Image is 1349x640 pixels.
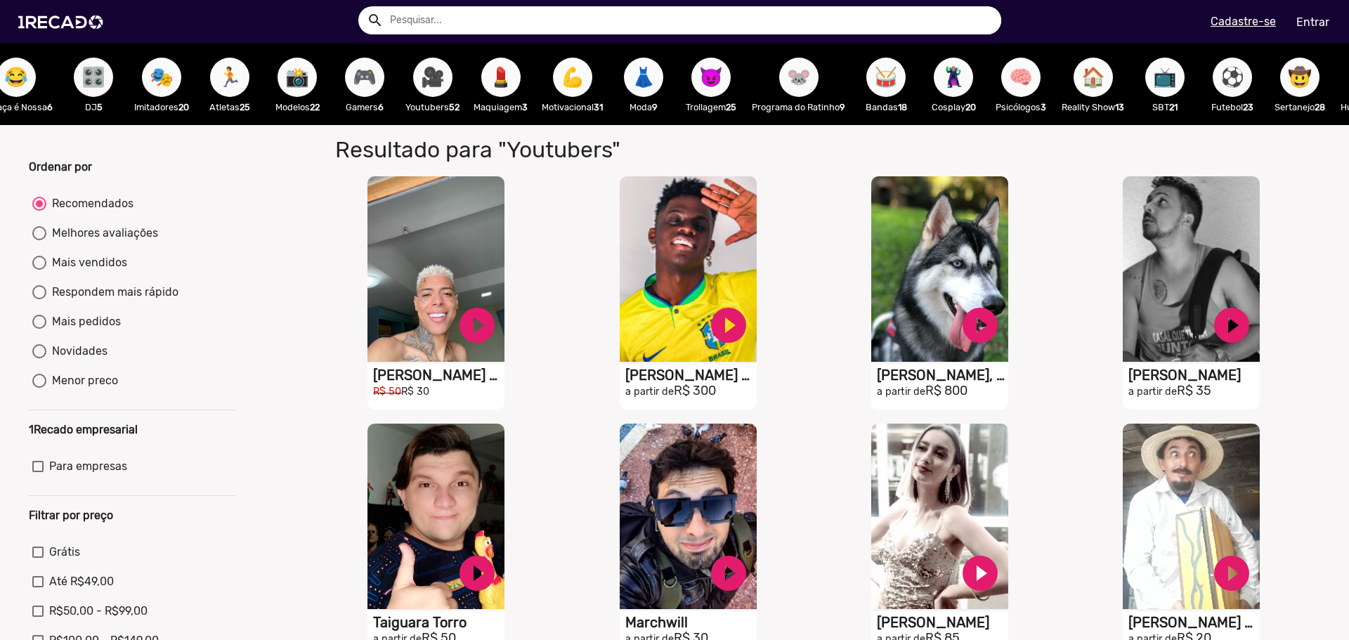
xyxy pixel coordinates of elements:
b: 25 [726,102,736,112]
button: 🦹🏼‍♀️ [934,58,973,97]
div: Melhores avaliações [46,225,158,242]
b: 6 [47,102,53,112]
h2: R$ 35 [1128,384,1260,399]
small: a partir de [625,386,674,398]
video: S1RECADO vídeos dedicados para fãs e empresas [367,176,504,362]
b: 13 [1115,102,1124,112]
span: 😈 [699,58,723,97]
p: SBT [1138,100,1192,114]
video: S1RECADO vídeos dedicados para fãs e empresas [871,176,1008,362]
b: 22 [310,102,320,112]
button: 📺 [1145,58,1185,97]
p: Cosplay [927,100,980,114]
span: 📺 [1153,58,1177,97]
small: a partir de [877,386,925,398]
video: S1RECADO vídeos dedicados para fãs e empresas [367,424,504,609]
button: 💪 [553,58,592,97]
span: R$50,00 - R$99,00 [49,603,148,620]
span: 🎭 [150,58,174,97]
div: Menor preco [46,372,118,389]
div: Mais pedidos [46,313,121,330]
b: 21 [1169,102,1178,112]
h1: [PERSON_NAME] Mc [PERSON_NAME] [373,367,504,384]
button: 🏃 [210,58,249,97]
b: 31 [594,102,603,112]
span: Grátis [49,544,80,561]
button: 🎭 [142,58,181,97]
p: Sertanejo [1273,100,1327,114]
small: R$ 30 [401,386,429,398]
input: Pesquisar... [379,6,1001,34]
b: Filtrar por preço [29,509,113,522]
span: 🐭 [787,58,811,97]
p: Youtubers [405,100,460,114]
b: 6 [378,102,384,112]
a: play_circle_filled [959,304,1001,346]
span: 👗 [632,58,656,97]
span: 😂 [4,58,28,97]
b: 23 [1243,102,1253,112]
span: 🤠 [1288,58,1312,97]
button: Example home icon [362,7,386,32]
p: Maquiagem [474,100,528,114]
p: Gamers [338,100,391,114]
h1: [PERSON_NAME] [1128,367,1260,384]
button: 🎥 [413,58,452,97]
span: 🏠 [1081,58,1105,97]
h1: Resultado para "Youtubers" [325,136,975,163]
small: a partir de [1128,386,1177,398]
span: 🎛️ [82,58,105,97]
p: Motivacional [542,100,603,114]
b: 9 [840,102,845,112]
p: Programa do Ratinho [752,100,845,114]
span: 💄 [489,58,513,97]
span: 💪 [561,58,585,97]
span: 🥁 [874,58,898,97]
div: Respondem mais rápido [46,284,178,301]
p: DJ [67,100,120,114]
div: Recomendados [46,195,133,212]
span: 🎥 [421,58,445,97]
h2: R$ 800 [877,384,1008,399]
mat-icon: Example home icon [367,12,384,29]
a: Entrar [1287,10,1338,34]
b: 1Recado empresarial [29,423,138,436]
h1: [PERSON_NAME] [877,614,1008,631]
b: 9 [652,102,658,112]
h2: R$ 300 [625,384,757,399]
video: S1RECADO vídeos dedicados para fãs e empresas [620,424,757,609]
button: 👗 [624,58,663,97]
h1: [PERSON_NAME], O Husky [877,367,1008,384]
video: S1RECADO vídeos dedicados para fãs e empresas [1123,176,1260,362]
p: Futebol [1206,100,1259,114]
p: Modelos [271,100,324,114]
video: S1RECADO vídeos dedicados para fãs e empresas [1123,424,1260,609]
button: 🏠 [1074,58,1113,97]
b: 3 [522,102,528,112]
a: play_circle_filled [959,552,1001,594]
p: Bandas [859,100,913,114]
p: Imitadores [134,100,189,114]
b: 52 [449,102,460,112]
span: Até R$49,00 [49,573,114,590]
h1: [PERSON_NAME] Show [1128,614,1260,631]
b: 20 [965,102,976,112]
button: 💄 [481,58,521,97]
h1: Marchwill [625,614,757,631]
p: Trollagem [684,100,738,114]
p: Atletas [203,100,256,114]
b: 28 [1315,102,1325,112]
a: play_circle_filled [456,304,498,346]
b: 25 [240,102,250,112]
button: 🤠 [1280,58,1319,97]
button: 🧠 [1001,58,1041,97]
a: play_circle_filled [1211,304,1253,346]
p: Reality Show [1062,100,1124,114]
div: Novidades [46,343,107,360]
b: 5 [97,102,103,112]
a: play_circle_filled [456,552,498,594]
button: ⚽ [1213,58,1252,97]
button: 📸 [278,58,317,97]
video: S1RECADO vídeos dedicados para fãs e empresas [871,424,1008,609]
button: 😈 [691,58,731,97]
